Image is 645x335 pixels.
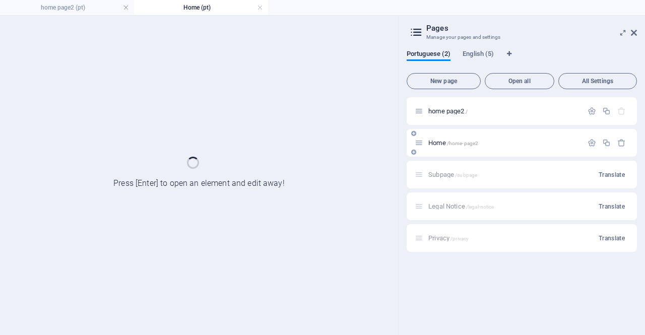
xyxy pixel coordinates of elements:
[428,139,478,147] span: Home
[134,2,268,13] h4: Home (pt)
[407,48,450,62] span: Portuguese (2)
[617,139,626,147] div: Remove
[426,33,617,42] h3: Manage your pages and settings
[463,48,494,62] span: English (5)
[466,109,468,114] span: /
[428,107,468,115] span: Click to open page
[602,139,611,147] div: Duplicate
[588,107,596,115] div: Settings
[489,78,550,84] span: Open all
[617,107,626,115] div: The startpage cannot be deleted
[599,203,625,211] span: Translate
[447,141,479,146] span: /home-page2
[563,78,632,84] span: All Settings
[599,234,625,242] span: Translate
[411,78,476,84] span: New page
[595,167,629,183] button: Translate
[602,107,611,115] div: Duplicate
[595,198,629,215] button: Translate
[599,171,625,179] span: Translate
[595,230,629,246] button: Translate
[407,50,637,69] div: Language Tabs
[407,73,481,89] button: New page
[426,24,637,33] h2: Pages
[425,140,583,146] div: Home/home-page2
[558,73,637,89] button: All Settings
[588,139,596,147] div: Settings
[485,73,554,89] button: Open all
[425,108,583,114] div: home page2/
